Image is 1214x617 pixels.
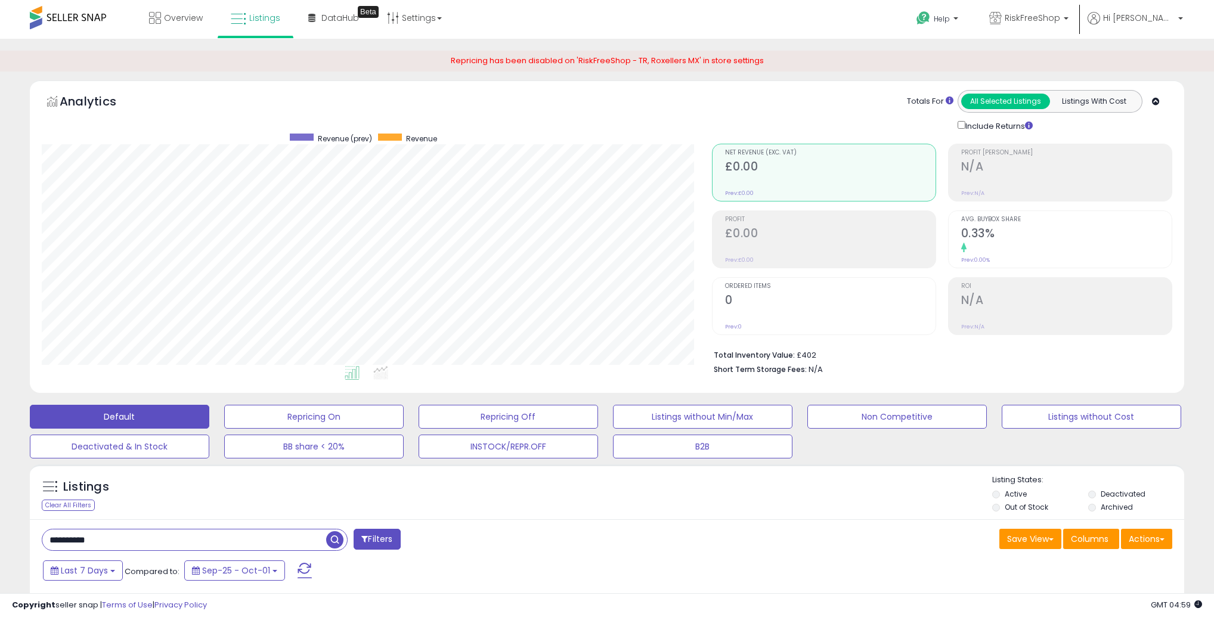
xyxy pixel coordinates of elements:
[1151,599,1202,610] span: 2025-10-9 04:59 GMT
[125,566,179,577] span: Compared to:
[249,12,280,24] span: Listings
[30,435,209,458] button: Deactivated & In Stock
[43,560,123,581] button: Last 7 Days
[999,529,1061,549] button: Save View
[419,435,598,458] button: INSTOCK/REPR.OFF
[725,190,754,197] small: Prev: £0.00
[714,350,795,360] b: Total Inventory Value:
[1071,533,1108,545] span: Columns
[961,190,984,197] small: Prev: N/A
[224,405,404,429] button: Repricing On
[961,227,1172,243] h2: 0.33%
[907,2,970,39] a: Help
[318,134,372,144] span: Revenue (prev)
[154,599,207,610] a: Privacy Policy
[961,94,1050,109] button: All Selected Listings
[725,293,936,309] h2: 0
[949,119,1047,132] div: Include Returns
[354,529,400,550] button: Filters
[725,323,742,330] small: Prev: 0
[807,405,987,429] button: Non Competitive
[1077,591,1172,603] div: Displaying 1 to 1 of 1 items
[202,565,270,576] span: Sep-25 - Oct-01
[1088,12,1183,39] a: Hi [PERSON_NAME]
[42,500,95,511] div: Clear All Filters
[224,435,404,458] button: BB share < 20%
[613,405,792,429] button: Listings without Min/Max
[451,55,764,66] span: Repricing has been disabled on 'RiskFreeShop - TR, Roxellers MX' in store settings
[184,560,285,581] button: Sep-25 - Oct-01
[725,216,936,223] span: Profit
[321,12,359,24] span: DataHub
[102,599,153,610] a: Terms of Use
[164,12,203,24] span: Overview
[961,293,1172,309] h2: N/A
[1063,529,1119,549] button: Columns
[1005,489,1027,499] label: Active
[63,479,109,495] h5: Listings
[961,323,984,330] small: Prev: N/A
[60,93,140,113] h5: Analytics
[992,475,1184,486] p: Listing States:
[1002,405,1181,429] button: Listings without Cost
[1101,489,1145,499] label: Deactivated
[725,256,754,263] small: Prev: £0.00
[1121,529,1172,549] button: Actions
[1005,502,1048,512] label: Out of Stock
[12,600,207,611] div: seller snap | |
[714,347,1164,361] li: £402
[961,283,1172,290] span: ROI
[725,160,936,176] h2: £0.00
[406,134,437,144] span: Revenue
[934,14,950,24] span: Help
[961,256,990,263] small: Prev: 0.00%
[61,565,108,576] span: Last 7 Days
[725,150,936,156] span: Net Revenue (Exc. VAT)
[30,405,209,429] button: Default
[916,11,931,26] i: Get Help
[809,364,823,375] span: N/A
[961,160,1172,176] h2: N/A
[961,216,1172,223] span: Avg. Buybox Share
[613,435,792,458] button: B2B
[714,364,807,374] b: Short Term Storage Fees:
[1049,94,1138,109] button: Listings With Cost
[358,6,379,18] div: Tooltip anchor
[1103,12,1175,24] span: Hi [PERSON_NAME]
[419,405,598,429] button: Repricing Off
[907,96,953,107] div: Totals For
[725,283,936,290] span: Ordered Items
[961,150,1172,156] span: Profit [PERSON_NAME]
[725,227,936,243] h2: £0.00
[1101,502,1133,512] label: Archived
[1005,12,1060,24] span: RiskFreeShop
[12,599,55,610] strong: Copyright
